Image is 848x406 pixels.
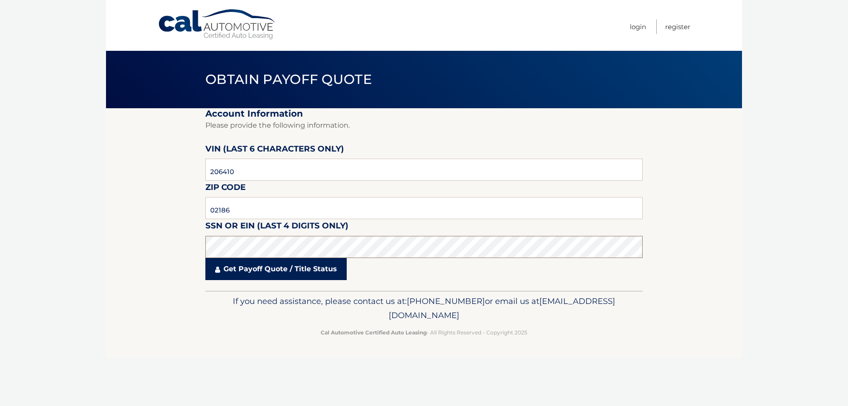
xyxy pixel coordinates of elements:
[205,258,347,280] a: Get Payoff Quote / Title Status
[321,329,427,336] strong: Cal Automotive Certified Auto Leasing
[665,19,690,34] a: Register
[630,19,646,34] a: Login
[211,294,637,323] p: If you need assistance, please contact us at: or email us at
[205,71,372,87] span: Obtain Payoff Quote
[407,296,485,306] span: [PHONE_NUMBER]
[158,9,277,40] a: Cal Automotive
[211,328,637,337] p: - All Rights Reserved - Copyright 2025
[205,142,344,159] label: VIN (last 6 characters only)
[205,108,643,119] h2: Account Information
[205,181,246,197] label: Zip Code
[205,219,348,235] label: SSN or EIN (last 4 digits only)
[205,119,643,132] p: Please provide the following information.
